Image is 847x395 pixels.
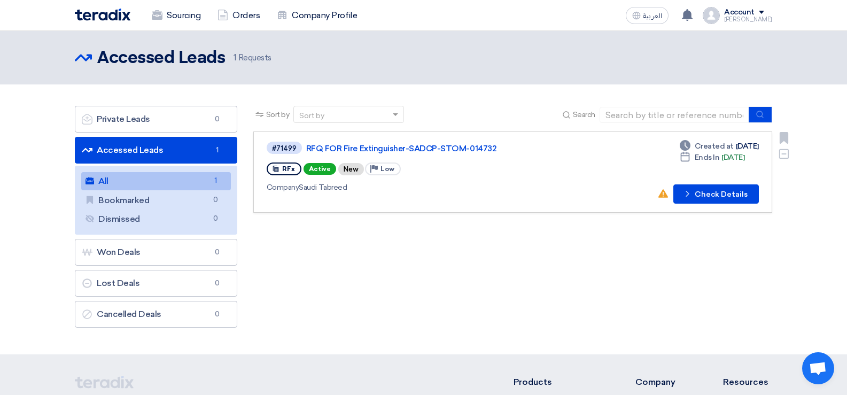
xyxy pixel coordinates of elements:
[802,352,834,384] div: Open chat
[81,191,231,210] a: Bookmarked
[272,145,297,152] div: #71499
[75,9,130,21] img: Teradix logo
[695,152,720,163] span: Ends In
[234,52,271,64] span: Requests
[723,376,772,389] li: Resources
[514,376,604,389] li: Products
[209,195,222,206] span: 0
[81,172,231,190] a: All
[306,144,573,153] a: RFQ FOR Fire Extinguisher-SADCP-STOM-014732
[209,213,222,224] span: 0
[635,376,691,389] li: Company
[209,175,222,187] span: 1
[724,8,755,17] div: Account
[724,17,772,22] div: [PERSON_NAME]
[211,114,224,125] span: 0
[380,165,394,173] span: Low
[600,107,749,123] input: Search by title or reference number
[266,109,290,120] span: Sort by
[143,4,209,27] a: Sourcing
[75,106,237,133] a: Private Leads0
[695,141,734,152] span: Created at
[703,7,720,24] img: profile_test.png
[673,184,759,204] button: Check Details
[680,152,745,163] div: [DATE]
[304,163,336,175] span: Active
[234,53,236,63] span: 1
[626,7,669,24] button: العربية
[267,182,576,193] div: Saudi Tabreed
[680,141,759,152] div: [DATE]
[338,163,364,175] div: New
[282,165,295,173] span: RFx
[209,4,268,27] a: Orders
[573,109,595,120] span: Search
[643,12,662,20] span: العربية
[75,137,237,164] a: Accessed Leads1
[75,301,237,328] a: Cancelled Deals0
[267,183,299,192] span: Company
[75,270,237,297] a: Lost Deals0
[75,239,237,266] a: Won Deals0
[211,145,224,156] span: 1
[211,309,224,320] span: 0
[81,210,231,228] a: Dismissed
[211,278,224,289] span: 0
[268,4,366,27] a: Company Profile
[299,110,324,121] div: Sort by
[211,247,224,258] span: 0
[97,48,225,69] h2: Accessed Leads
